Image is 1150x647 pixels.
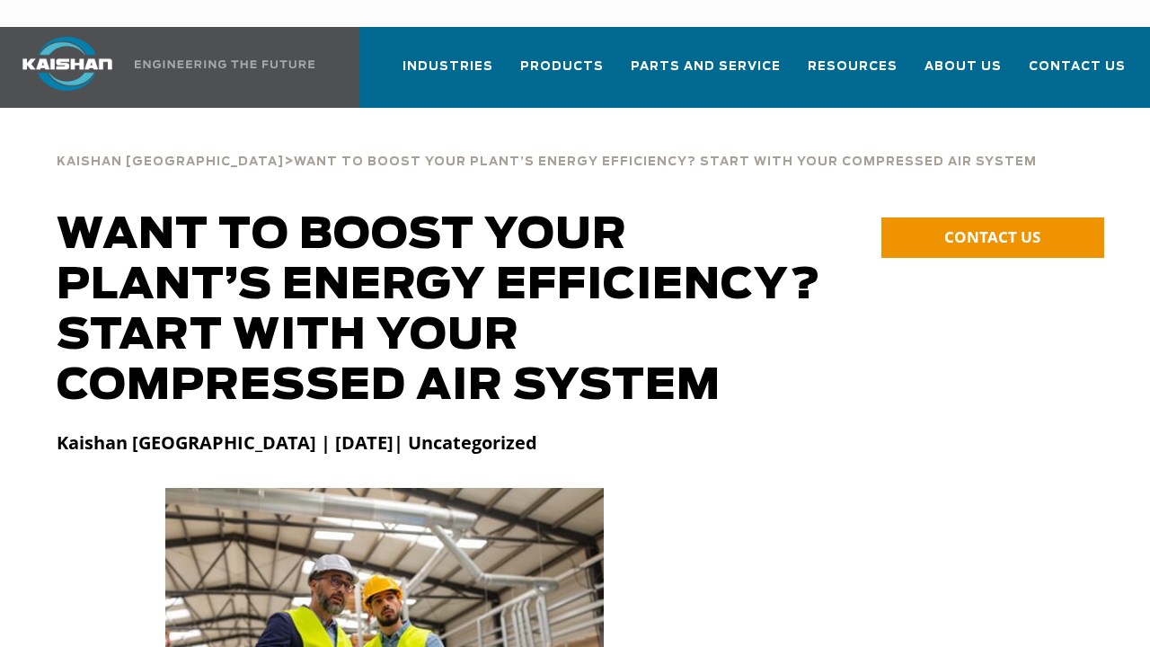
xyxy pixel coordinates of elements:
[57,153,284,169] a: Kaishan [GEOGRAPHIC_DATA]
[520,43,604,104] a: Products
[57,210,828,412] h1: Want to Boost Your Plant’s Energy Efficiency? Start with Your Compressed Air System
[294,156,1037,168] span: Want to Boost Your Plant’s Energy Efficiency? Start with Your Compressed Air System
[924,43,1002,104] a: About Us
[808,57,898,77] span: Resources
[631,57,781,77] span: Parts and Service
[402,43,493,104] a: Industries
[1029,57,1126,77] span: Contact Us
[808,43,898,104] a: Resources
[881,217,1104,258] a: CONTACT US
[294,153,1037,169] a: Want to Boost Your Plant’s Energy Efficiency? Start with Your Compressed Air System
[1029,43,1126,104] a: Contact Us
[924,57,1002,77] span: About Us
[631,43,781,104] a: Parts and Service
[135,60,314,68] img: Engineering the future
[57,156,284,168] span: Kaishan [GEOGRAPHIC_DATA]
[57,430,537,455] strong: Kaishan [GEOGRAPHIC_DATA] | [DATE]| Uncategorized
[944,226,1040,247] span: CONTACT US
[57,135,1037,176] div: >
[402,57,493,77] span: Industries
[520,57,604,77] span: Products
